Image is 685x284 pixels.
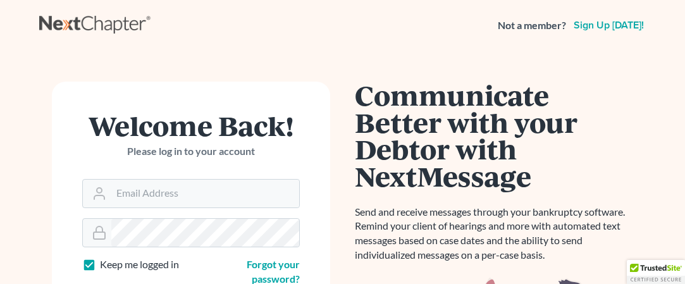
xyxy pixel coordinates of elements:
a: Sign up [DATE]! [571,20,646,30]
h1: Communicate Better with your Debtor with NextMessage [355,82,634,190]
div: TrustedSite Certified [627,260,685,284]
h1: Welcome Back! [82,112,300,139]
label: Keep me logged in [100,257,179,272]
strong: Not a member? [498,18,566,33]
p: Please log in to your account [82,144,300,159]
p: Send and receive messages through your bankruptcy software. Remind your client of hearings and mo... [355,205,634,262]
input: Email Address [111,180,299,207]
